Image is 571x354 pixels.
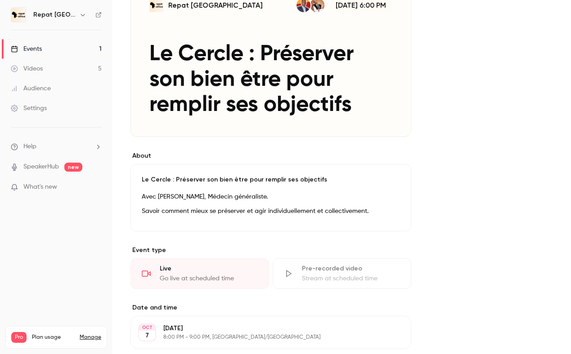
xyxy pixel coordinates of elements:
div: Pre-recorded video [302,264,400,273]
label: Date and time [130,303,411,312]
div: Settings [11,104,47,113]
div: Audience [11,84,51,93]
div: LiveGo live at scheduled time [130,258,269,289]
li: help-dropdown-opener [11,142,102,151]
span: new [64,163,82,172]
span: Plan usage [32,334,74,341]
a: SpeakerHub [23,162,59,172]
span: Pro [11,332,27,343]
h6: Repat [GEOGRAPHIC_DATA] [33,10,76,19]
span: What's new [23,182,57,192]
p: Le Cercle : Préserver son bien être pour remplir ses objectifs [142,175,400,184]
div: Pre-recorded videoStream at scheduled time [273,258,411,289]
p: Event type [130,246,411,255]
p: 7 [145,331,149,340]
div: OCT [139,324,155,331]
p: [DATE] [163,324,364,333]
a: Manage [80,334,101,341]
div: Events [11,44,42,53]
p: 8:00 PM - 9:00 PM, [GEOGRAPHIC_DATA]/[GEOGRAPHIC_DATA] [163,334,364,341]
img: Repat Africa [11,8,26,22]
div: Videos [11,64,43,73]
div: Live [160,264,258,273]
p: Avec [PERSON_NAME], Médecin généraliste. [142,191,400,202]
div: Stream at scheduled time [302,274,400,283]
label: About [130,151,411,160]
div: Go live at scheduled time [160,274,258,283]
span: Help [23,142,36,151]
p: Savoir comment mieux se préserver et agir individuellement et collectivement. [142,206,400,217]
